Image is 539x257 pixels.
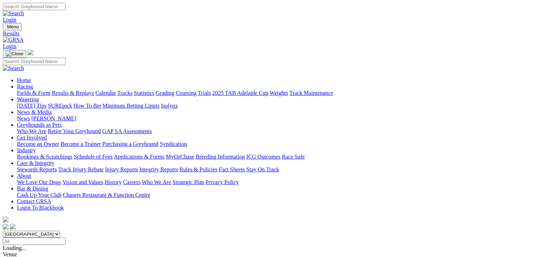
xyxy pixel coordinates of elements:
a: MyOzChase [166,154,194,160]
a: Contact GRSA [17,198,51,204]
a: Stay On Track [246,166,279,172]
div: Greyhounds as Pets [17,128,536,135]
a: Chasers Restaurant & Function Centre [63,192,150,198]
input: Search [3,3,66,10]
a: Who We Are [17,128,46,134]
a: Purchasing a Greyhound [102,141,158,147]
a: Who We Are [142,179,171,185]
a: Strategic Plan [173,179,204,185]
a: Fields & Form [17,90,50,96]
a: GAP SA Assessments [102,128,152,134]
div: News & Media [17,115,536,122]
a: Applications & Forms [114,154,164,160]
a: Tracks [117,90,133,96]
a: News & Media [17,109,52,115]
span: Loading... [3,245,26,251]
a: Racing [17,84,33,90]
div: Get Involved [17,141,536,147]
a: Results [3,30,536,37]
input: Select date [3,238,66,245]
a: 2025 TAB Adelaide Cup [212,90,268,96]
a: Get Involved [17,135,47,141]
img: GRSA [3,37,24,43]
img: Search [3,65,24,72]
a: Statistics [134,90,155,96]
a: [PERSON_NAME] [31,115,76,121]
a: Stewards Reports [17,166,57,172]
a: Bookings & Scratchings [17,154,72,160]
a: Fact Sheets [219,166,245,172]
a: How To Bet [74,103,101,109]
a: Track Injury Rebate [58,166,103,172]
a: [DATE] Tips [17,103,46,109]
img: twitter.svg [10,224,16,229]
a: Login [3,17,16,23]
div: Care & Integrity [17,166,536,173]
div: Bar & Dining [17,192,536,198]
div: About [17,179,536,185]
img: Close [6,51,23,57]
div: Wagering [17,103,536,109]
a: Industry [17,147,36,153]
a: Grading [156,90,174,96]
a: Login To Blackbook [17,205,64,211]
a: Vision and Values [62,179,103,185]
a: Weights [270,90,288,96]
a: Track Maintenance [290,90,333,96]
a: Cash Up Your Club [17,192,61,198]
img: facebook.svg [3,224,9,229]
a: History [105,179,122,185]
a: Minimum Betting Limits [102,103,159,109]
a: We Love Our Dogs [17,179,61,185]
a: Privacy Policy [206,179,239,185]
a: Trials [198,90,211,96]
a: Greyhounds as Pets [17,122,62,128]
a: ICG Outcomes [246,154,280,160]
a: Wagering [17,96,39,102]
a: Home [17,77,31,83]
a: Integrity Reports [139,166,178,172]
div: Industry [17,154,536,160]
a: Syndication [160,141,187,147]
img: logo-grsa-white.png [28,50,33,55]
a: Bar & Dining [17,185,48,192]
a: About [17,173,31,179]
a: Become a Trainer [61,141,101,147]
a: Calendar [95,90,116,96]
a: Results & Replays [52,90,94,96]
span: Menu [7,24,19,29]
div: Racing [17,90,536,96]
a: Rules & Policies [179,166,218,172]
input: Search [3,58,66,65]
a: SUREpick [48,103,72,109]
button: Toggle navigation [3,23,22,30]
a: Become an Owner [17,141,59,147]
a: Injury Reports [105,166,138,172]
a: News [17,115,30,121]
a: Coursing [176,90,197,96]
a: Careers [123,179,140,185]
a: Retire Your Greyhound [48,128,101,134]
img: Search [3,10,24,17]
a: Breeding Information [196,154,245,160]
a: Schedule of Fees [74,154,112,160]
a: Isolynx [161,103,178,109]
button: Toggle navigation [3,50,26,58]
a: Race Safe [282,154,304,160]
img: logo-grsa-white.png [3,217,9,222]
a: Care & Integrity [17,160,55,166]
a: Login [3,43,16,49]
